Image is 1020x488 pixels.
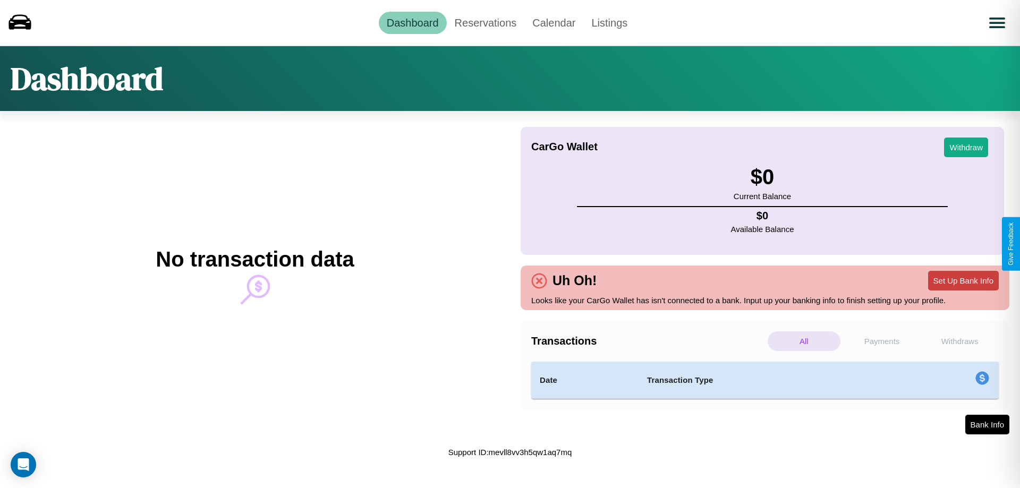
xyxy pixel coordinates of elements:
a: Listings [583,12,635,34]
button: Open menu [982,8,1012,38]
p: Support ID: mevll8vv3h5qw1aq7mq [448,445,572,459]
h3: $ 0 [734,165,791,189]
h4: Uh Oh! [547,273,602,288]
h2: No transaction data [156,247,354,271]
h4: $ 0 [731,210,794,222]
h4: Transaction Type [647,374,888,387]
p: Current Balance [734,189,791,203]
button: Bank Info [965,415,1009,434]
div: Open Intercom Messenger [11,452,36,477]
h1: Dashboard [11,57,163,100]
a: Reservations [447,12,525,34]
p: Withdraws [923,331,996,351]
button: Set Up Bank Info [928,271,999,290]
a: Calendar [524,12,583,34]
p: Payments [846,331,919,351]
div: Give Feedback [1007,222,1015,266]
h4: CarGo Wallet [531,141,598,153]
h4: Date [540,374,630,387]
button: Withdraw [944,138,988,157]
table: simple table [531,362,999,399]
p: Looks like your CarGo Wallet has isn't connected to a bank. Input up your banking info to finish ... [531,293,999,307]
p: All [768,331,840,351]
h4: Transactions [531,335,765,347]
a: Dashboard [379,12,447,34]
p: Available Balance [731,222,794,236]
